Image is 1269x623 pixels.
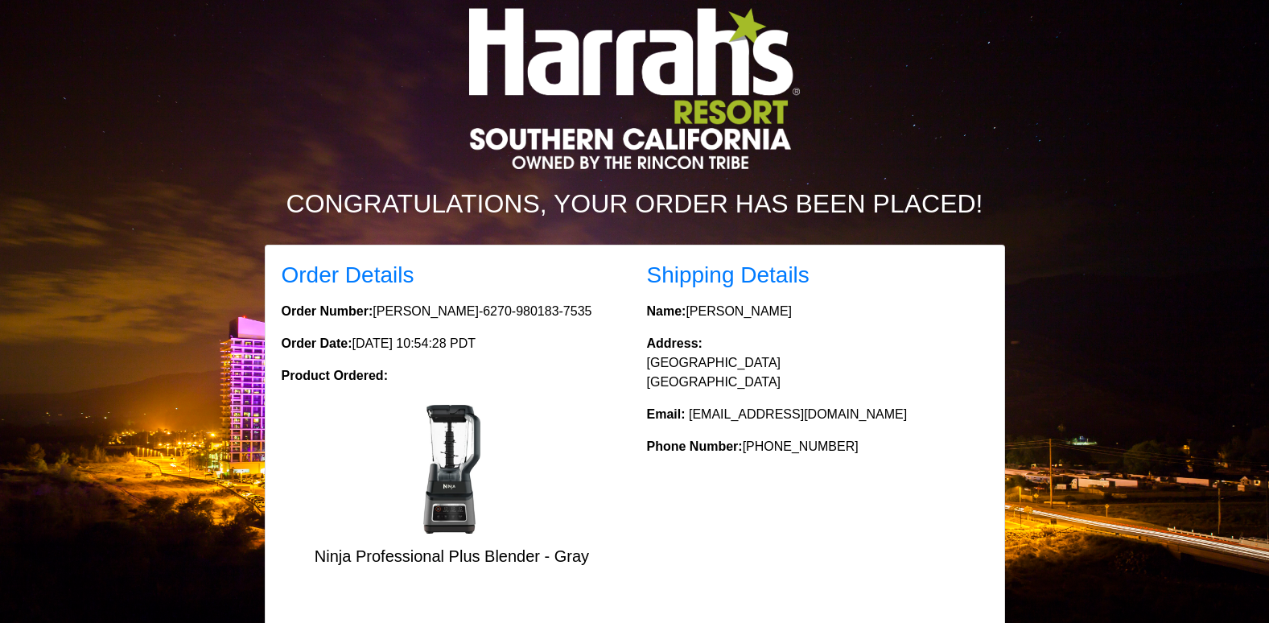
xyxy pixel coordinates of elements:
strong: Address: [647,336,702,350]
p: [DATE] 10:54:28 PDT [282,334,623,353]
p: [PERSON_NAME] [647,302,988,321]
strong: Name: [647,304,686,318]
h3: Order Details [282,262,623,289]
p: [GEOGRAPHIC_DATA] [GEOGRAPHIC_DATA] [647,334,988,392]
p: [PHONE_NUMBER] [647,437,988,456]
strong: Product Ordered: [282,369,388,382]
img: Logo [469,8,799,169]
strong: Order Number: [282,304,373,318]
img: Ninja Professional Plus Blender - Gray [388,405,517,534]
p: [PERSON_NAME]-6270-980183-7535 [282,302,623,321]
strong: Phone Number: [647,439,743,453]
strong: Order Date: [282,336,352,350]
h2: Congratulations, your order has been placed! [188,188,1082,219]
h5: Ninja Professional Plus Blender - Gray [282,547,623,566]
p: [EMAIL_ADDRESS][DOMAIN_NAME] [647,405,988,424]
strong: Email: [647,407,686,421]
h3: Shipping Details [647,262,988,289]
